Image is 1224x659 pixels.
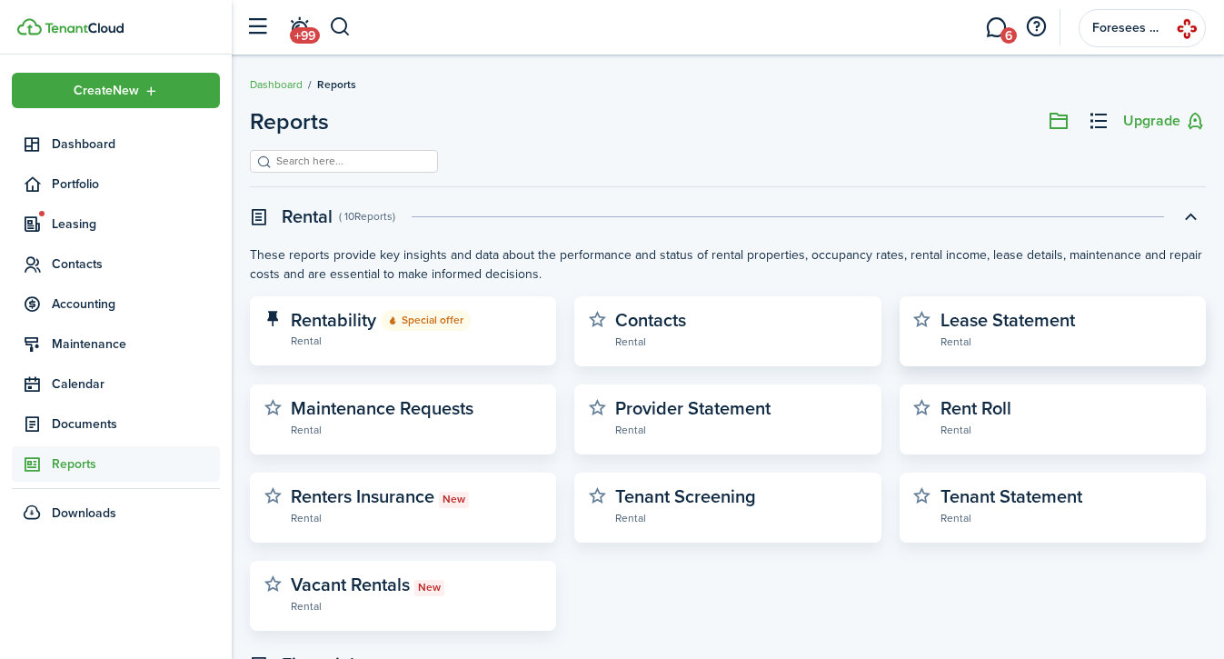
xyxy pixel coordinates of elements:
span: Reports [317,76,356,93]
span: New [443,494,465,506]
widget-stats-description: Rentability [291,310,542,331]
widget-stats-subtitle: Rental [291,331,542,349]
widget-stats-description: Vacant Rentals [291,571,444,598]
button: Mark as favourite [588,398,606,416]
button: Mark as favourite [588,486,606,504]
widget-stats-subtitle: Rental [940,508,1192,526]
img: TenantCloud [17,18,42,35]
a: Tenant StatementRental [940,486,1192,526]
button: Mark as favourite [588,310,606,328]
img: Foresees Property Management [1172,14,1201,43]
button: Mark as favourite [913,398,931,416]
button: Open resource center [1020,12,1051,43]
button: Mark as favourite [264,398,282,416]
button: Mark as favourite [913,486,931,504]
span: Accounting [52,295,220,314]
a: Reports [12,446,220,482]
a: Rent RollRental [940,398,1192,438]
a: Dashboard [250,76,303,93]
span: Portfolio [52,175,220,194]
widget-stats-description: Tenant Statement [940,483,1082,510]
a: ContactsRental [615,310,867,350]
a: Provider StatementRental [615,398,867,438]
a: Notifications [282,5,316,51]
span: Special offer [381,310,471,331]
span: Dashboard [52,135,220,154]
a: RentabilitySpecial offerRental [291,310,542,349]
button: Mark as favourite [913,310,931,328]
a: Dashboard [12,126,220,162]
widget-stats-subtitle: Rental [940,332,1192,350]
a: Tenant ScreeningRental [615,486,867,526]
span: Maintenance [52,334,220,354]
a: Vacant RentalsNewRental [291,574,542,614]
span: Foresees Property Management [1092,22,1165,35]
widget-stats-subtitle: Rental [615,508,867,526]
a: Messaging [979,5,1013,51]
swimlane-title: Rental [282,203,333,230]
widget-stats-subtitle: Rental [940,420,1192,438]
widget-stats-subtitle: Rental [291,508,542,526]
span: +99 [290,27,320,44]
span: Reports [52,454,220,474]
widget-stats-subtitle: Rental [291,420,542,438]
span: New [418,582,441,594]
img: TenantCloud [45,23,124,34]
button: Mark as favourite [264,486,282,504]
widget-stats-subtitle: Rental [291,596,542,614]
p: These reports provide key insights and data about the performance and status of rental properties... [250,245,1206,284]
swimlane-subtitle: ( 10 Reports ) [339,208,395,225]
swimlane-body: Toggle accordion [250,245,1206,631]
widget-stats-description: Lease Statement [940,306,1075,334]
a: Lease StatementRental [940,310,1192,350]
widget-stats-description: Contacts [615,306,686,334]
input: Search here... [272,153,432,170]
span: 6 [1000,27,1017,44]
a: Renters InsuranceNewRental [291,486,542,526]
header-page-title: Reports [250,110,329,133]
span: Contacts [52,255,220,274]
button: Upgrade [1123,110,1206,133]
button: Toggle accordion [1175,201,1206,232]
button: Mark as favourite [264,574,282,593]
widget-stats-description: Tenant Screening [615,483,756,510]
a: Maintenance RequestsRental [291,398,542,438]
span: Create New [74,85,139,97]
span: Documents [52,414,220,434]
button: Open sidebar [240,10,274,45]
widget-stats-subtitle: Rental [615,332,867,350]
span: Downloads [52,504,116,523]
button: Open menu [12,73,220,108]
widget-stats-subtitle: Rental [615,420,867,438]
widget-stats-description: Renters Insurance [291,483,469,510]
widget-stats-description: Rent Roll [940,394,1011,422]
span: Leasing [52,215,220,234]
widget-stats-description: Provider Statement [615,394,771,422]
button: Search [329,12,352,43]
span: Calendar [52,374,220,394]
widget-stats-description: Maintenance Requests [291,394,473,422]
